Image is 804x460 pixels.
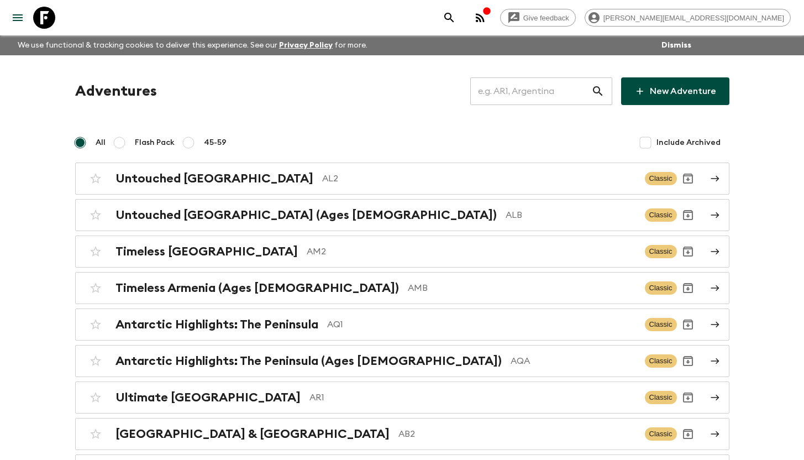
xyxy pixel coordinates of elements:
button: Archive [677,168,699,190]
button: Archive [677,241,699,263]
a: Ultimate [GEOGRAPHIC_DATA]AR1ClassicArchive [75,381,729,414]
span: All [96,137,106,148]
span: Classic [645,281,677,295]
h2: Antarctic Highlights: The Peninsula (Ages [DEMOGRAPHIC_DATA]) [115,354,502,368]
p: AMB [408,281,636,295]
a: New Adventure [621,77,729,105]
p: AQ1 [327,318,636,331]
a: [GEOGRAPHIC_DATA] & [GEOGRAPHIC_DATA]AB2ClassicArchive [75,418,729,450]
button: Archive [677,350,699,372]
span: Flash Pack [135,137,175,148]
button: Archive [677,313,699,336]
span: Classic [645,245,677,258]
div: [PERSON_NAME][EMAIL_ADDRESS][DOMAIN_NAME] [585,9,791,27]
span: Classic [645,427,677,441]
button: Archive [677,423,699,445]
span: 45-59 [204,137,227,148]
a: Privacy Policy [279,41,333,49]
a: Timeless Armenia (Ages [DEMOGRAPHIC_DATA])AMBClassicArchive [75,272,729,304]
button: search adventures [438,7,460,29]
span: Classic [645,208,677,222]
button: Dismiss [659,38,694,53]
button: Archive [677,386,699,409]
a: Antarctic Highlights: The Peninsula (Ages [DEMOGRAPHIC_DATA])AQAClassicArchive [75,345,729,377]
button: menu [7,7,29,29]
span: Classic [645,354,677,368]
button: Archive [677,204,699,226]
p: ALB [506,208,636,222]
h1: Adventures [75,80,157,102]
p: AQA [511,354,636,368]
h2: Antarctic Highlights: The Peninsula [115,317,318,332]
span: Include Archived [656,137,721,148]
p: AB2 [398,427,636,441]
a: Give feedback [500,9,576,27]
p: We use functional & tracking cookies to deliver this experience. See our for more. [13,35,372,55]
p: AL2 [322,172,636,185]
a: Timeless [GEOGRAPHIC_DATA]AM2ClassicArchive [75,236,729,268]
span: Classic [645,391,677,404]
h2: Untouched [GEOGRAPHIC_DATA] [115,171,313,186]
h2: Timeless Armenia (Ages [DEMOGRAPHIC_DATA]) [115,281,399,295]
p: AM2 [307,245,636,258]
span: Classic [645,172,677,185]
span: [PERSON_NAME][EMAIL_ADDRESS][DOMAIN_NAME] [597,14,790,22]
button: Archive [677,277,699,299]
h2: Timeless [GEOGRAPHIC_DATA] [115,244,298,259]
span: Classic [645,318,677,331]
a: Untouched [GEOGRAPHIC_DATA]AL2ClassicArchive [75,163,729,195]
h2: [GEOGRAPHIC_DATA] & [GEOGRAPHIC_DATA] [115,427,390,441]
input: e.g. AR1, Argentina [470,76,591,107]
h2: Untouched [GEOGRAPHIC_DATA] (Ages [DEMOGRAPHIC_DATA]) [115,208,497,222]
a: Antarctic Highlights: The PeninsulaAQ1ClassicArchive [75,309,729,341]
p: AR1 [309,391,636,404]
a: Untouched [GEOGRAPHIC_DATA] (Ages [DEMOGRAPHIC_DATA])ALBClassicArchive [75,199,729,231]
span: Give feedback [517,14,575,22]
h2: Ultimate [GEOGRAPHIC_DATA] [115,390,301,405]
